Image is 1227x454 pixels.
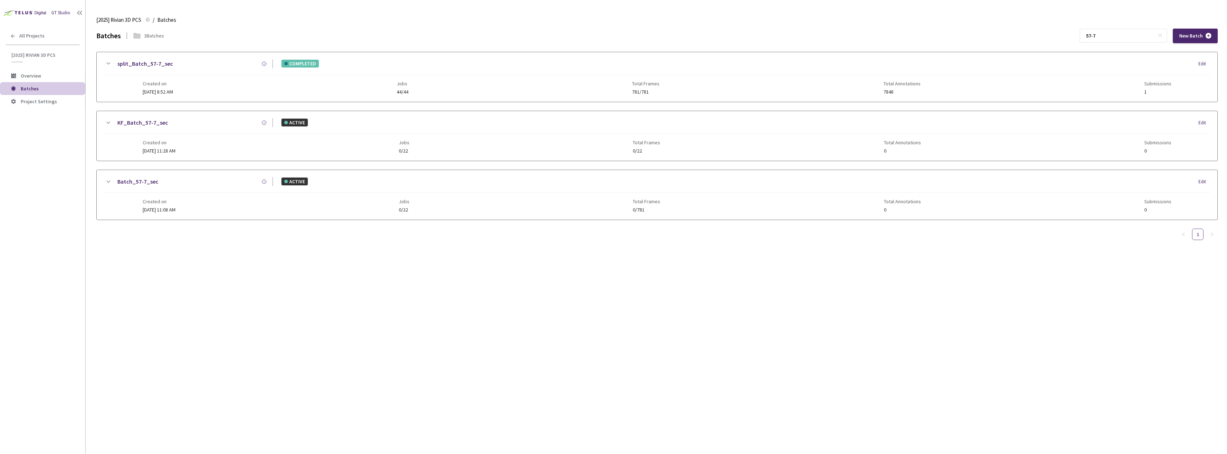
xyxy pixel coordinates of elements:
[633,199,660,204] span: Total Frames
[1179,33,1203,39] span: New Batch
[21,85,39,92] span: Batches
[153,16,154,24] li: /
[143,89,173,95] span: [DATE] 8:52 AM
[1144,140,1171,145] span: Submissions
[1082,29,1158,42] input: Search
[1206,229,1218,240] button: right
[399,140,409,145] span: Jobs
[117,118,168,127] a: KF_Batch_57-7_sec
[1198,178,1210,185] div: Edit
[399,199,409,204] span: Jobs
[633,148,660,154] span: 0/22
[1144,81,1171,86] span: Submissions
[19,33,45,39] span: All Projects
[11,52,75,58] span: [2025] Rivian 3D PCS
[1198,119,1210,126] div: Edit
[399,148,409,154] span: 0/22
[1178,229,1189,240] button: left
[1144,199,1171,204] span: Submissions
[1144,148,1171,154] span: 0
[21,73,41,79] span: Overview
[97,52,1217,102] div: split_Batch_57-7_secCOMPLETEDEditCreated on[DATE] 8:52 AMJobs44/44Total Frames781/781Total Annota...
[397,81,408,86] span: Jobs
[96,16,141,24] span: [2025] Rivian 3D PCS
[157,16,176,24] span: Batches
[117,177,158,186] a: Batch_57-7_sec
[1206,229,1218,240] li: Next Page
[633,207,660,213] span: 0/781
[1144,207,1171,213] span: 0
[1192,229,1203,240] li: 1
[1198,60,1210,68] div: Edit
[143,199,175,204] span: Created on
[1181,232,1186,236] span: left
[97,111,1217,161] div: KF_Batch_57-7_secACTIVEEditCreated on[DATE] 11:28 AMJobs0/22Total Frames0/22Total Annotations0Sub...
[632,81,660,86] span: Total Frames
[281,178,308,185] div: ACTIVE
[884,89,921,95] span: 7848
[884,81,921,86] span: Total Annotations
[281,60,319,68] div: COMPLETED
[1144,89,1171,95] span: 1
[281,119,308,126] div: ACTIVE
[884,207,921,213] span: 0
[143,81,173,86] span: Created on
[21,98,57,105] span: Project Settings
[96,30,121,41] div: Batches
[51,9,70,16] div: GT Studio
[397,89,408,95] span: 44/44
[143,140,175,145] span: Created on
[1210,232,1214,236] span: right
[143,148,175,154] span: [DATE] 11:28 AM
[1178,229,1189,240] li: Previous Page
[1192,229,1203,240] a: 1
[399,207,409,213] span: 0/22
[884,140,921,145] span: Total Annotations
[884,148,921,154] span: 0
[143,206,175,213] span: [DATE] 11:08 AM
[97,170,1217,220] div: Batch_57-7_secACTIVEEditCreated on[DATE] 11:08 AMJobs0/22Total Frames0/781Total Annotations0Submi...
[633,140,660,145] span: Total Frames
[632,89,660,95] span: 781/781
[884,199,921,204] span: Total Annotations
[144,32,164,40] div: 3 Batches
[117,59,173,68] a: split_Batch_57-7_sec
